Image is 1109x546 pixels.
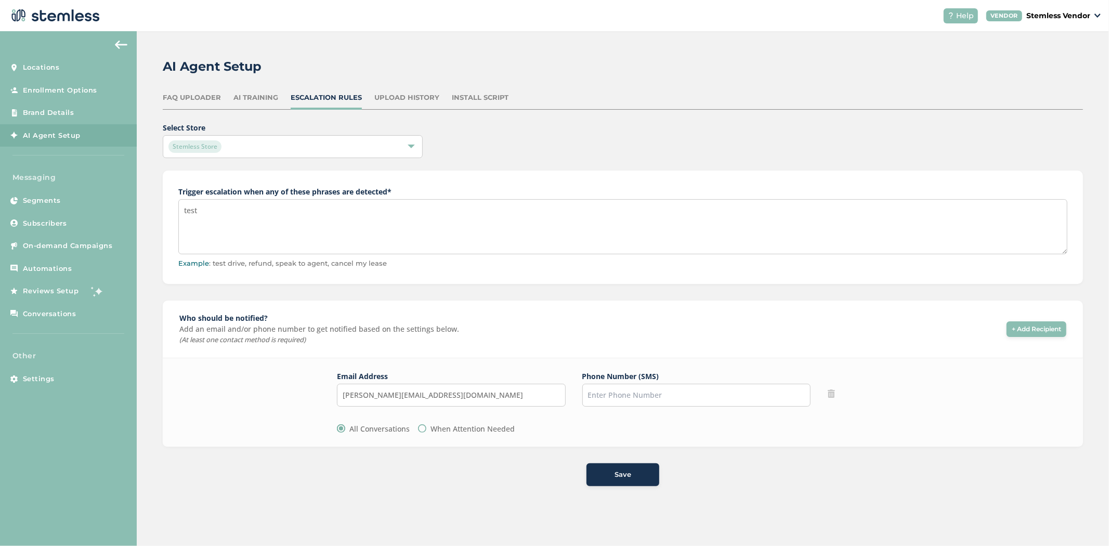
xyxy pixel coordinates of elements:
span: Enrollment Options [23,85,97,96]
label: (At least one contact method is required) [179,335,459,345]
div: VENDOR [986,10,1022,21]
span: Brand Details [23,108,74,118]
span: + Add Recipient [1012,324,1061,334]
span: Example [178,259,209,267]
label: Add an email and/or phone number to get notified based on the settings below. [179,326,459,333]
label: Phone Number (SMS) [582,371,811,382]
img: logo-dark-0685b13c.svg [8,5,100,26]
input: Enter Email Address [337,384,566,407]
label: All Conversations [349,423,410,434]
div: FAQ Uploader [163,93,221,103]
label: Trigger escalation when any of these phrases are detected [178,186,1067,197]
img: icon_down-arrow-small-66adaf34.svg [1094,14,1101,18]
img: glitter-stars-b7820f95.gif [87,281,108,302]
img: icon-arrow-back-accent-c549486e.svg [115,41,127,49]
span: Save [615,470,631,480]
span: Automations [23,264,72,274]
span: Reviews Setup [23,286,79,296]
span: Subscribers [23,218,67,229]
div: AI Training [233,93,278,103]
label: Select Store [163,122,469,133]
span: Settings [23,374,55,384]
span: Stemless Store [168,140,221,153]
span: Locations [23,62,60,73]
label: : test drive, refund, speak to agent, cancel my lease [178,258,1067,269]
span: Help [956,10,974,21]
span: AI Agent Setup [23,131,81,141]
h2: AI Agent Setup [163,57,262,76]
input: Enter Phone Number [582,384,811,407]
span: Segments [23,196,61,206]
span: On-demand Campaigns [23,241,113,251]
img: icon-help-white-03924b79.svg [948,12,954,19]
h3: Who should be notified? [179,313,459,323]
div: Upload History [374,93,439,103]
button: + Add Recipient [1007,321,1066,337]
p: Stemless Vendor [1026,10,1090,21]
iframe: Chat Widget [1057,496,1109,546]
span: Conversations [23,309,76,319]
label: Email Address [337,371,566,382]
label: When Attention Needed [430,423,515,434]
div: Escalation Rules [291,93,362,103]
button: Save [586,463,659,486]
div: Install Script [452,93,508,103]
